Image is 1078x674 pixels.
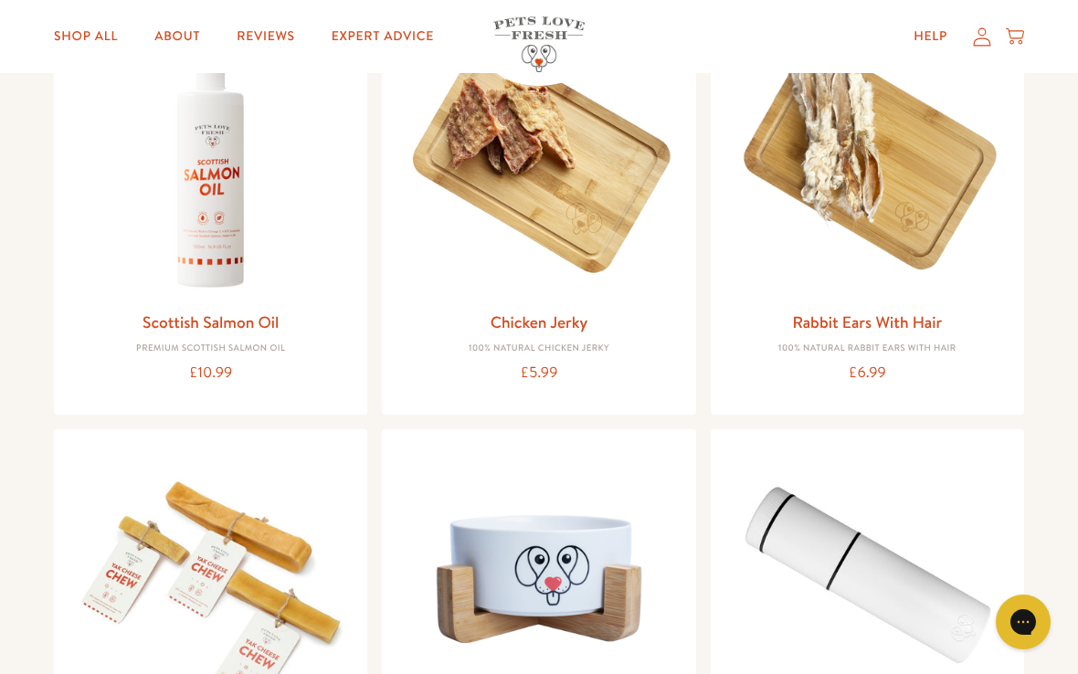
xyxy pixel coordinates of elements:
[39,18,132,55] a: Shop All
[140,18,215,55] a: About
[725,361,1009,385] div: £6.99
[396,16,681,300] img: Chicken Jerky
[491,311,588,333] a: Chicken Jerky
[396,343,681,354] div: 100% Natural Chicken Jerky
[222,18,309,55] a: Reviews
[396,361,681,385] div: £5.99
[143,311,279,333] a: Scottish Salmon Oil
[317,18,449,55] a: Expert Advice
[725,16,1009,300] img: Rabbit Ears With Hair
[899,18,962,55] a: Help
[493,16,585,72] img: Pets Love Fresh
[69,343,353,354] div: Premium Scottish Salmon Oil
[69,16,353,300] img: Scottish Salmon Oil
[792,311,942,333] a: Rabbit Ears With Hair
[987,588,1060,656] iframe: Gorgias live chat messenger
[69,361,353,385] div: £10.99
[725,343,1009,354] div: 100% Natural Rabbit Ears with hair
